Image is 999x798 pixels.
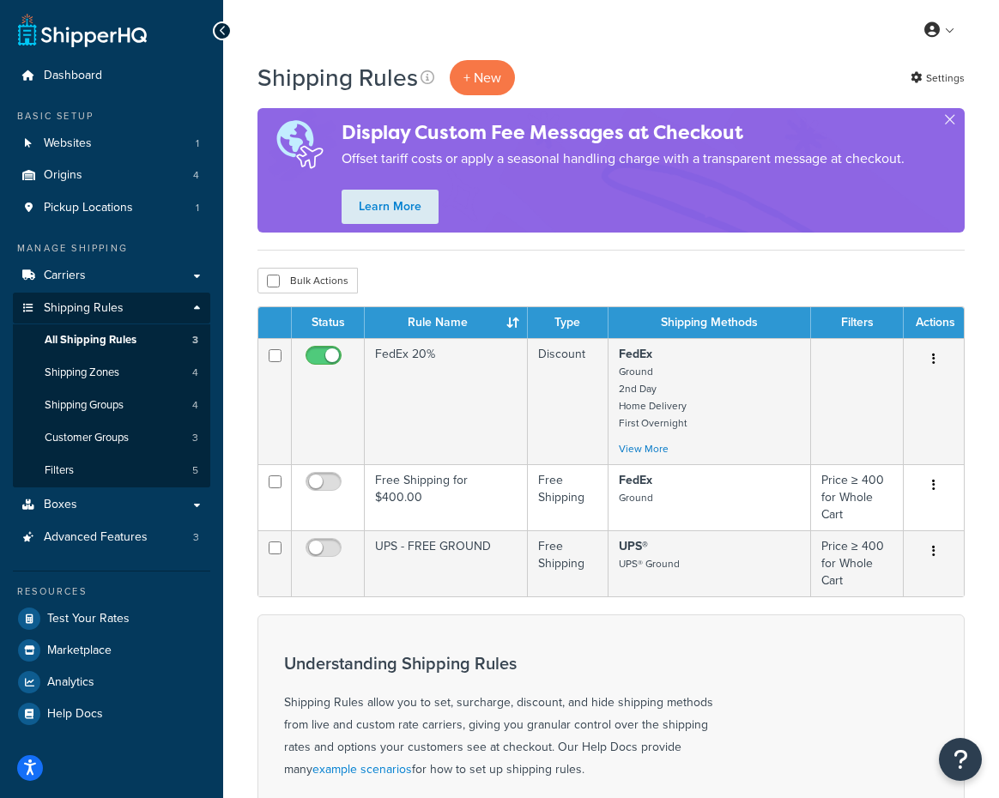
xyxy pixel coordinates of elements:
[619,441,669,456] a: View More
[450,60,515,95] p: + New
[13,160,210,191] li: Origins
[292,307,365,338] th: Status
[904,307,964,338] th: Actions
[911,66,965,90] a: Settings
[13,584,210,599] div: Resources
[13,324,210,356] li: All Shipping Rules
[257,268,358,293] button: Bulk Actions
[44,168,82,183] span: Origins
[13,522,210,553] a: Advanced Features 3
[192,431,198,445] span: 3
[13,357,210,389] li: Shipping Zones
[44,136,92,151] span: Websites
[192,398,198,413] span: 4
[365,464,528,530] td: Free Shipping for $400.00
[811,307,904,338] th: Filters
[13,603,210,634] a: Test Your Rates
[365,530,528,596] td: UPS - FREE GROUND
[13,667,210,698] a: Analytics
[196,136,199,151] span: 1
[13,192,210,224] li: Pickup Locations
[811,464,904,530] td: Price ≥ 400 for Whole Cart
[619,537,648,555] strong: UPS®
[44,498,77,512] span: Boxes
[13,422,210,454] a: Customer Groups 3
[45,333,136,348] span: All Shipping Rules
[193,530,199,545] span: 3
[13,390,210,421] a: Shipping Groups 4
[193,168,199,183] span: 4
[528,307,608,338] th: Type
[13,109,210,124] div: Basic Setup
[13,128,210,160] a: Websites 1
[528,530,608,596] td: Free Shipping
[44,201,133,215] span: Pickup Locations
[18,13,147,47] a: ShipperHQ Home
[342,190,439,224] a: Learn More
[528,338,608,464] td: Discount
[45,463,74,478] span: Filters
[13,324,210,356] a: All Shipping Rules 3
[257,61,418,94] h1: Shipping Rules
[44,69,102,83] span: Dashboard
[13,357,210,389] a: Shipping Zones 4
[45,366,119,380] span: Shipping Zones
[13,455,210,487] li: Filters
[47,707,103,722] span: Help Docs
[257,108,342,181] img: duties-banner-06bc72dcb5fe05cb3f9472aba00be2ae8eb53ab6f0d8bb03d382ba314ac3c341.png
[619,364,687,431] small: Ground 2nd Day Home Delivery First Overnight
[13,293,210,488] li: Shipping Rules
[13,160,210,191] a: Origins 4
[13,128,210,160] li: Websites
[312,760,412,778] a: example scenarios
[13,293,210,324] a: Shipping Rules
[47,675,94,690] span: Analytics
[13,422,210,454] li: Customer Groups
[284,654,713,781] div: Shipping Rules allow you to set, surcharge, discount, and hide shipping methods from live and cus...
[608,307,811,338] th: Shipping Methods
[13,698,210,729] a: Help Docs
[13,489,210,521] a: Boxes
[192,333,198,348] span: 3
[13,455,210,487] a: Filters 5
[13,390,210,421] li: Shipping Groups
[13,260,210,292] a: Carriers
[45,431,129,445] span: Customer Groups
[365,338,528,464] td: FedEx 20%
[47,644,112,658] span: Marketplace
[284,654,713,673] h3: Understanding Shipping Rules
[619,490,653,505] small: Ground
[528,464,608,530] td: Free Shipping
[13,635,210,666] a: Marketplace
[45,398,124,413] span: Shipping Groups
[13,241,210,256] div: Manage Shipping
[192,366,198,380] span: 4
[619,345,652,363] strong: FedEx
[44,269,86,283] span: Carriers
[13,192,210,224] a: Pickup Locations 1
[342,147,905,171] p: Offset tariff costs or apply a seasonal handling charge with a transparent message at checkout.
[44,301,124,316] span: Shipping Rules
[13,60,210,92] a: Dashboard
[47,612,130,626] span: Test Your Rates
[192,463,198,478] span: 5
[365,307,528,338] th: Rule Name : activate to sort column ascending
[196,201,199,215] span: 1
[619,471,652,489] strong: FedEx
[619,556,680,571] small: UPS® Ground
[939,738,982,781] button: Open Resource Center
[342,118,905,147] h4: Display Custom Fee Messages at Checkout
[44,530,148,545] span: Advanced Features
[811,530,904,596] td: Price ≥ 400 for Whole Cart
[13,522,210,553] li: Advanced Features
